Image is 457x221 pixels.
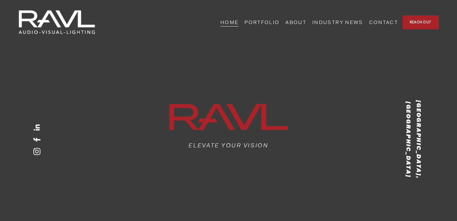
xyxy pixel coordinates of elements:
[33,136,41,143] a: Facebook
[369,17,398,27] a: CONTACT
[312,17,363,27] a: INDUSTRY NEWS
[220,17,239,27] a: HOME
[405,100,423,181] em: [GEOGRAPHIC_DATA], [GEOGRAPHIC_DATA]
[285,17,306,27] a: ABOUT
[244,17,279,27] a: PORTFOLIO
[188,141,269,149] em: ELEVATE YOUR VISION
[403,15,439,29] a: REACH OUT
[33,148,41,155] a: Instagram
[33,124,41,131] a: LinkedIn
